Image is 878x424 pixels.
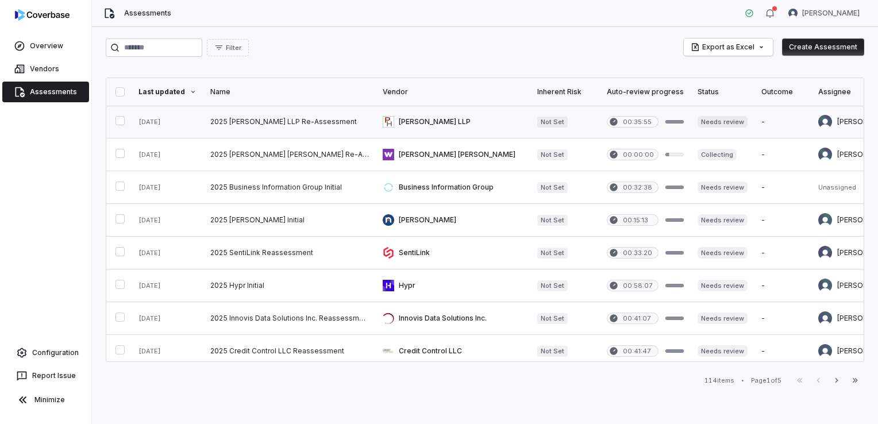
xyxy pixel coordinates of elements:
a: Configuration [5,342,87,363]
div: Auto-review progress [607,87,684,97]
div: Inherent Risk [537,87,593,97]
td: - [754,106,811,138]
div: Name [210,87,369,97]
div: Outcome [761,87,804,97]
a: Vendors [2,59,89,79]
img: logo-D7KZi-bG.svg [15,9,70,21]
img: Jason Boland avatar [818,246,832,260]
td: - [754,269,811,302]
div: Last updated [138,87,197,97]
img: Isaac Mousel avatar [788,9,798,18]
span: Assessments [124,9,171,18]
button: Export as Excel [684,38,773,56]
button: Filter [207,39,249,56]
button: Create Assessment [782,38,864,56]
td: - [754,302,811,335]
div: 114 items [704,376,734,385]
img: Isaac Mousel avatar [818,115,832,129]
td: - [754,204,811,237]
button: Isaac Mousel avatar[PERSON_NAME] [781,5,867,22]
a: Assessments [2,82,89,102]
td: - [754,138,811,171]
img: Madison Hull avatar [818,279,832,292]
img: Bridget Seagraves avatar [818,344,832,358]
span: Filter [226,44,241,52]
div: • [741,376,744,384]
td: - [754,237,811,269]
button: Report Issue [5,365,87,386]
button: Minimize [5,388,87,411]
div: Status [698,87,748,97]
td: - [754,171,811,204]
a: Overview [2,36,89,56]
img: Bridget Seagraves avatar [818,311,832,325]
div: Vendor [383,87,523,97]
span: [PERSON_NAME] [802,9,860,18]
img: Madison Hull avatar [818,213,832,227]
img: Isaac Mousel avatar [818,148,832,161]
td: - [754,335,811,368]
div: Page 1 of 5 [751,376,781,385]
